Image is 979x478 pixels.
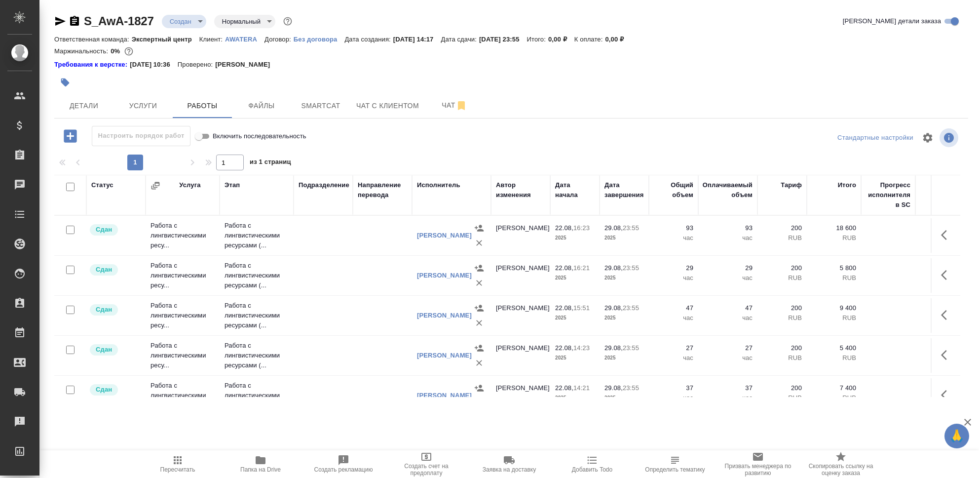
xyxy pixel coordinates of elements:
p: [PERSON_NAME] [215,60,277,70]
p: 2025 [555,353,595,363]
div: Направление перевода [358,180,407,200]
td: [PERSON_NAME] [491,338,550,373]
p: 18 600 [812,223,856,233]
p: 16:21 [573,264,590,272]
td: Работа с лингвистическими ресу... [146,256,220,295]
p: Маржинальность: [54,47,111,55]
p: 9 400 [812,303,856,313]
a: [PERSON_NAME] [417,232,472,239]
p: 2025 [604,233,644,243]
p: час [654,313,693,323]
a: [PERSON_NAME] [417,312,472,319]
p: 5 800 [812,263,856,273]
button: Назначить [472,261,487,276]
button: Удалить [472,276,487,290]
button: 🙏 [944,424,969,448]
p: 200 [762,303,802,313]
p: 5 400 [812,343,856,353]
button: Назначить [472,381,487,396]
button: Удалить [472,396,487,410]
button: Удалить [472,236,487,250]
p: RUB [762,313,802,323]
p: 200 [762,383,802,393]
div: Менеджер проверил работу исполнителя, передает ее на следующий этап [89,263,141,277]
a: AWATERA [225,35,264,43]
div: Итого [838,180,856,190]
a: [PERSON_NAME] [417,352,472,359]
span: Настроить таблицу [916,126,940,150]
button: Назначить [472,301,487,316]
p: 2025 [604,313,644,323]
p: Клиент: [199,36,225,43]
p: Проверено: [178,60,216,70]
p: RUB [762,233,802,243]
td: [PERSON_NAME] [491,378,550,413]
button: Скопировать ссылку для ЯМессенджера [54,15,66,27]
p: RUB [762,273,802,283]
div: Исполнитель [417,180,460,190]
p: 29.08, [604,304,623,312]
p: 2025 [555,233,595,243]
p: [DATE] 10:36 [130,60,178,70]
p: RUB [812,273,856,283]
p: 22.08, [555,224,573,232]
p: Работа с лингвистическими ресурсами (... [225,261,289,290]
p: 23:55 [623,224,639,232]
span: [PERSON_NAME] детали заказа [843,16,941,26]
p: Договор: [264,36,294,43]
a: Без договора [294,35,345,43]
button: Добавить тэг [54,72,76,93]
p: 23:55 [623,384,639,392]
span: Услуги [119,100,167,112]
p: RUB [812,353,856,363]
div: Менеджер проверил работу исполнителя, передает ее на следующий этап [89,383,141,397]
button: Назначить [472,341,487,356]
span: Посмотреть информацию [940,128,960,147]
p: 0,00 ₽ [548,36,574,43]
button: 46600.00 RUB; [122,45,135,58]
p: 29.08, [604,224,623,232]
p: 22.08, [555,384,573,392]
div: Услуга [179,180,200,190]
p: 200 [762,223,802,233]
p: Работа с лингвистическими ресурсами (... [225,221,289,250]
p: Сдан [96,265,112,275]
button: Здесь прячутся важные кнопки [935,223,959,247]
span: 🙏 [948,426,965,446]
p: 37 [654,383,693,393]
p: 200 [762,343,802,353]
td: [PERSON_NAME] [491,218,550,253]
td: Работа с лингвистическими ресу... [146,336,220,375]
p: 37 [703,383,753,393]
div: Статус [91,180,113,190]
p: 29 [654,263,693,273]
p: RUB [762,353,802,363]
td: [PERSON_NAME] [491,298,550,333]
p: 15:51 [573,304,590,312]
p: 23:55 [623,344,639,352]
button: Добавить работу [57,126,84,146]
p: 14:23 [573,344,590,352]
p: 2025 [555,393,595,403]
span: Файлы [238,100,285,112]
div: Дата начала [555,180,595,200]
p: AWATERA [225,36,264,43]
div: Автор изменения [496,180,545,200]
p: 29.08, [604,384,623,392]
div: Общий объем [654,180,693,200]
span: Работы [179,100,226,112]
p: [DATE] 14:17 [393,36,441,43]
p: 93 [654,223,693,233]
p: 47 [703,303,753,313]
p: 29.08, [604,344,623,352]
p: 16:23 [573,224,590,232]
p: 29.08, [604,264,623,272]
span: Чат с клиентом [356,100,419,112]
p: час [654,353,693,363]
p: Сдан [96,385,112,395]
div: Менеджер проверил работу исполнителя, передает ее на следующий этап [89,303,141,317]
p: 93 [703,223,753,233]
div: Нажми, чтобы открыть папку с инструкцией [54,60,130,70]
p: [DATE] 23:55 [479,36,527,43]
p: 23:55 [623,264,639,272]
